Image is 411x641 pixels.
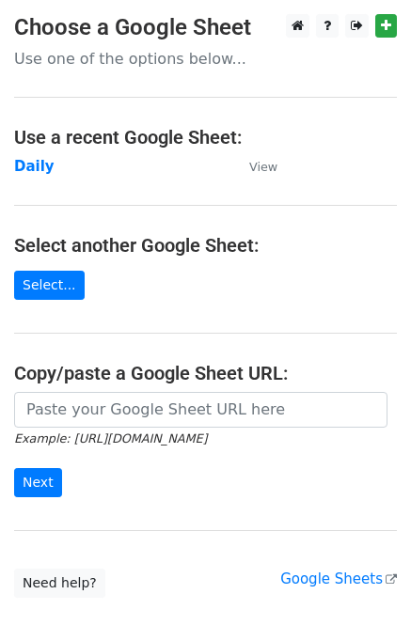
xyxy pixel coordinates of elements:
a: Daily [14,158,55,175]
h4: Use a recent Google Sheet: [14,126,397,149]
a: Google Sheets [280,571,397,587]
p: Use one of the options below... [14,49,397,69]
a: View [230,158,277,175]
h4: Copy/paste a Google Sheet URL: [14,362,397,384]
input: Next [14,468,62,497]
small: Example: [URL][DOMAIN_NAME] [14,431,207,446]
small: View [249,160,277,174]
h4: Select another Google Sheet: [14,234,397,257]
input: Paste your Google Sheet URL here [14,392,387,428]
a: Select... [14,271,85,300]
a: Need help? [14,569,105,598]
h3: Choose a Google Sheet [14,14,397,41]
